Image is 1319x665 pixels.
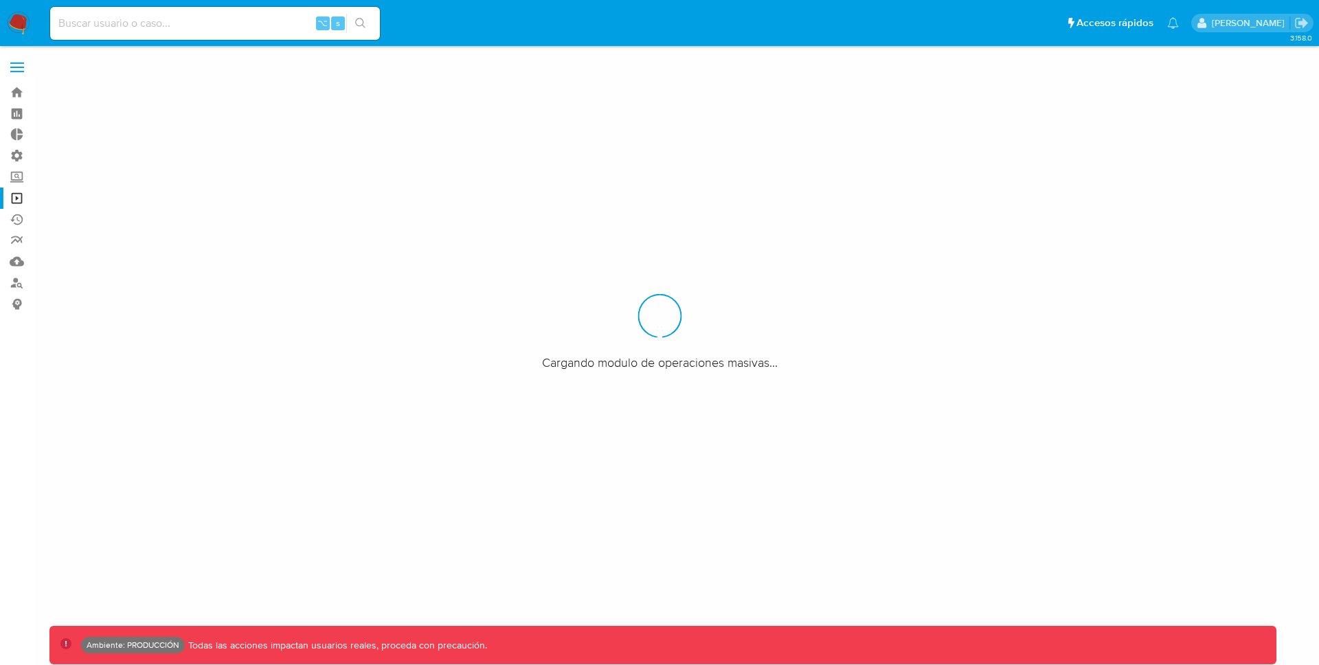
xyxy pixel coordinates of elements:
span: ⌥ [317,16,328,30]
input: Buscar usuario o caso... [50,14,380,32]
a: Salir [1294,16,1309,30]
a: Notificaciones [1167,17,1179,29]
span: Cargando modulo de operaciones masivas... [542,354,778,371]
span: s [336,16,340,30]
p: Todas las acciones impactan usuarios reales, proceda con precaución. [185,639,487,652]
span: Accesos rápidos [1076,16,1153,30]
p: ramiro.carbonell@mercadolibre.com.co [1212,16,1289,30]
button: search-icon [346,14,374,33]
p: Ambiente: PRODUCCIÓN [87,642,179,648]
